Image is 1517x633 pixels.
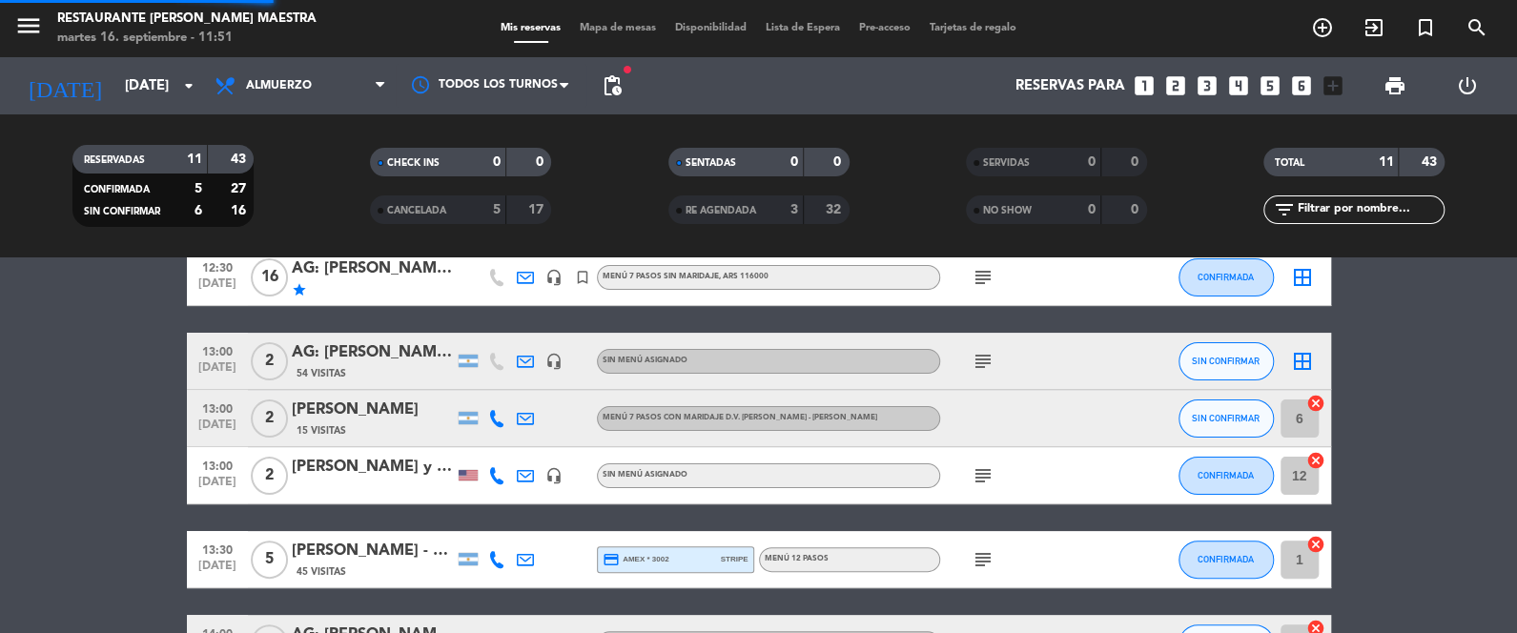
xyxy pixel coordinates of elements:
i: border_all [1291,266,1314,289]
i: credit_card [603,551,620,568]
strong: 43 [1421,155,1440,169]
span: [DATE] [194,419,241,440]
strong: 43 [231,153,250,166]
div: AG: [PERSON_NAME] X 2 / DISTINTOS [292,340,454,365]
i: headset_mic [545,353,563,370]
button: menu [14,11,43,47]
span: Disponibilidad [666,23,756,33]
div: LOG OUT [1430,57,1503,114]
span: [DATE] [194,560,241,582]
i: exit_to_app [1363,16,1385,39]
span: RE AGENDADA [686,206,756,215]
span: Mis reservas [491,23,570,33]
span: amex * 3002 [603,551,669,568]
i: menu [14,11,43,40]
input: Filtrar por nombre... [1296,199,1444,220]
span: SIN CONFIRMAR [1192,413,1260,423]
div: martes 16. septiembre - 11:51 [57,29,317,48]
span: 13:30 [194,538,241,560]
span: CHECK INS [387,158,440,168]
span: 5 [251,541,288,579]
span: print [1384,74,1406,97]
strong: 3 [790,203,798,216]
strong: 0 [1131,155,1142,169]
i: looks_4 [1226,73,1251,98]
span: [DATE] [194,277,241,299]
strong: 11 [1378,155,1393,169]
span: Mapa de mesas [570,23,666,33]
span: Sin menú asignado [603,357,687,364]
span: 54 Visitas [297,366,346,381]
i: turned_in_not [1414,16,1437,39]
span: fiber_manual_record [622,64,633,75]
strong: 11 [187,153,202,166]
div: Restaurante [PERSON_NAME] Maestra [57,10,317,29]
strong: 0 [1088,203,1096,216]
i: looks_two [1163,73,1188,98]
strong: 17 [528,203,547,216]
div: AG: [PERSON_NAME] x16 / [PERSON_NAME] HOLIDAY [292,256,454,281]
i: star [292,282,307,297]
span: Sin menú asignado [603,471,687,479]
span: [DATE] [194,361,241,383]
span: , ARS 116000 [719,273,769,280]
strong: 6 [195,204,202,217]
span: 16 [251,258,288,296]
span: 2 [251,457,288,495]
i: arrow_drop_down [177,74,200,97]
div: [PERSON_NAME] y [PERSON_NAME] [292,455,454,480]
strong: 32 [826,203,845,216]
span: Menú 7 Pasos con maridaje D.V. [PERSON_NAME] - [PERSON_NAME] [603,414,877,421]
i: subject [972,464,994,487]
i: cancel [1306,451,1325,470]
div: [PERSON_NAME] - THE VINES [292,539,454,563]
button: SIN CONFIRMAR [1179,399,1274,438]
i: cancel [1306,394,1325,413]
i: turned_in_not [574,269,591,286]
span: Menú 7 Pasos sin maridaje [603,273,769,280]
i: add_circle_outline [1311,16,1334,39]
strong: 16 [231,204,250,217]
button: CONFIRMADA [1179,541,1274,579]
strong: 0 [1088,155,1096,169]
span: [DATE] [194,476,241,498]
strong: 0 [1131,203,1142,216]
span: NO SHOW [983,206,1032,215]
i: subject [972,266,994,289]
strong: 5 [195,182,202,195]
span: 45 Visitas [297,564,346,580]
span: CONFIRMADA [1198,470,1254,480]
i: [DATE] [14,65,115,107]
span: Lista de Espera [756,23,850,33]
strong: 5 [493,203,501,216]
span: SIN CONFIRMAR [1192,356,1260,366]
i: looks_one [1132,73,1157,98]
strong: 27 [231,182,250,195]
div: [PERSON_NAME] [292,398,454,422]
button: CONFIRMADA [1179,258,1274,296]
span: SIN CONFIRMAR [84,207,160,216]
span: TOTAL [1275,158,1304,168]
span: pending_actions [601,74,624,97]
span: SENTADAS [686,158,736,168]
span: CANCELADA [387,206,446,215]
i: filter_list [1273,198,1296,221]
i: looks_3 [1195,73,1220,98]
span: RESERVADAS [84,155,145,165]
i: looks_5 [1258,73,1282,98]
i: power_settings_new [1455,74,1478,97]
span: CONFIRMADA [1198,272,1254,282]
i: cancel [1306,535,1325,554]
i: subject [972,548,994,571]
span: stripe [721,553,748,565]
span: 13:00 [194,454,241,476]
span: 2 [251,399,288,438]
span: SERVIDAS [983,158,1030,168]
i: subject [972,350,994,373]
button: SIN CONFIRMAR [1179,342,1274,380]
span: Tarjetas de regalo [920,23,1026,33]
button: CONFIRMADA [1179,457,1274,495]
strong: 0 [536,155,547,169]
span: 13:00 [194,339,241,361]
span: 13:00 [194,397,241,419]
